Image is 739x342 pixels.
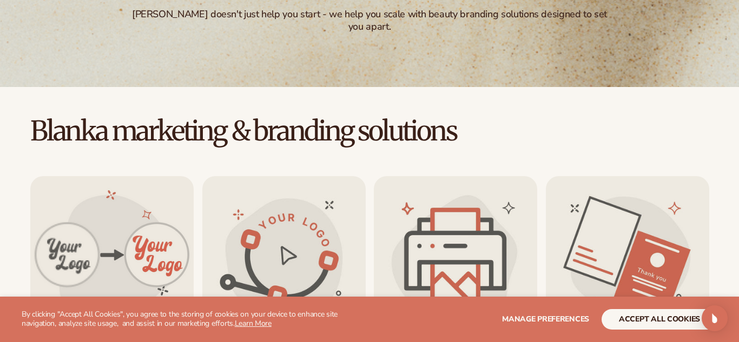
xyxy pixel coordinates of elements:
[129,8,610,33] div: [PERSON_NAME] doesn't just help you start - we help you scale with beauty branding solutions desi...
[602,309,717,330] button: accept all cookies
[22,310,369,328] p: By clicking "Accept All Cookies", you agree to the storing of cookies on your device to enhance s...
[702,305,728,331] div: Open Intercom Messenger
[235,318,272,328] a: Learn More
[502,314,589,324] span: Manage preferences
[502,309,589,330] button: Manage preferences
